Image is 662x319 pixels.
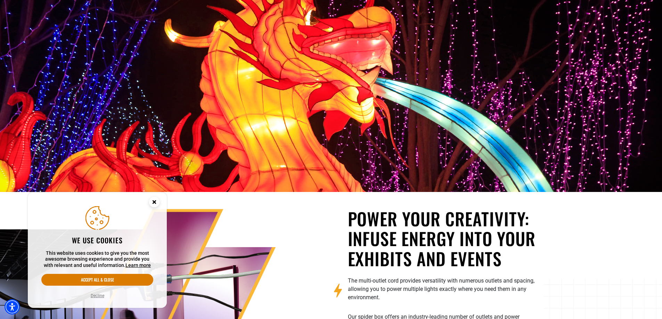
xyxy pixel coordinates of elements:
button: Decline [89,292,106,299]
a: This website uses cookies to give you the most awesome browsing experience and provide you with r... [125,262,151,268]
h2: We use cookies [41,236,153,245]
button: Close this option [142,192,167,214]
div: Accessibility Menu [5,299,20,314]
button: Accept all & close [41,274,153,286]
aside: Cookie Consent [28,192,167,308]
p: This website uses cookies to give you the most awesome browsing experience and provide you with r... [41,250,153,269]
h2: Power Your Creativity: Infuse Energy Into Your Exhibits and Events [348,209,543,269]
li: The multi-outlet cord provides versatility with numerous outlets and spacing, allowing you to pow... [348,277,543,313]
